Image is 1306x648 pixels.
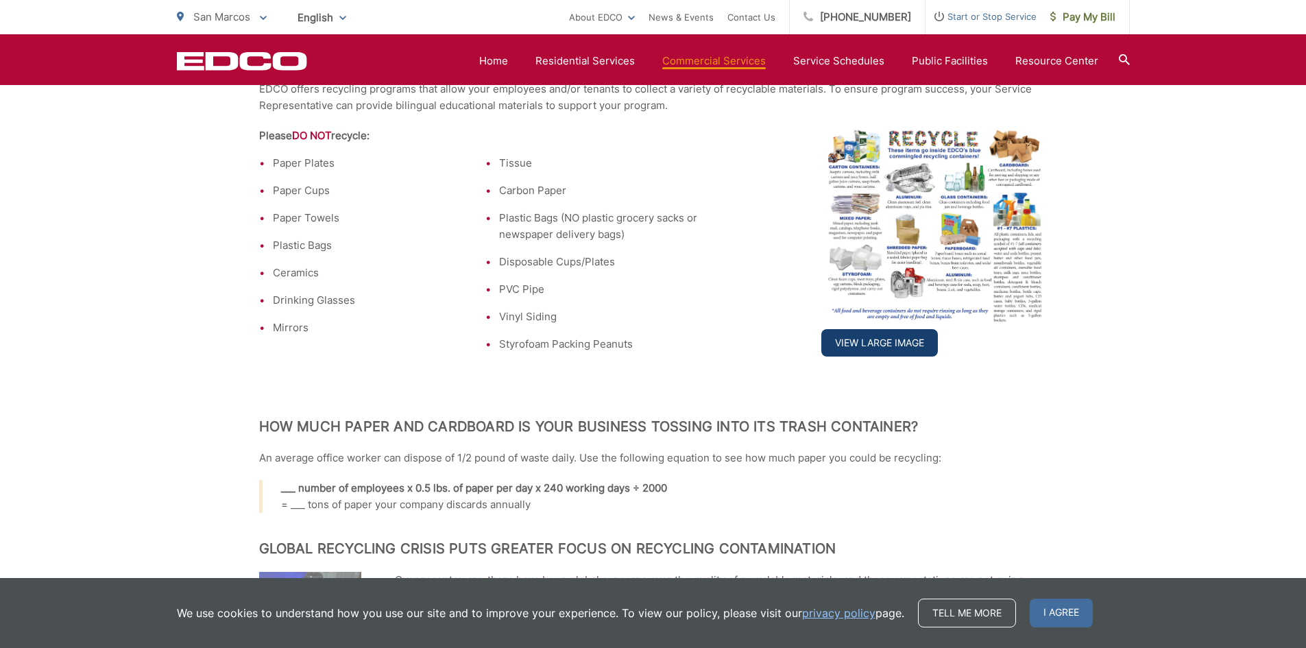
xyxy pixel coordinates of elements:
[273,210,485,226] li: Paper Towels
[281,480,1048,513] p: = ___ tons of paper your company discards annually
[499,155,712,171] li: Tissue
[177,51,307,71] a: EDCD logo. Return to the homepage.
[499,182,712,199] li: Carbon Paper
[281,481,667,494] strong: ___ number of employees x 0.5 lbs. of paper per day x 240 working days ÷ 2000
[273,320,485,336] li: Mirrors
[292,129,331,142] strong: DO NOT
[499,254,712,270] li: Disposable Cups/Plates
[259,128,712,155] th: Please recycle:
[273,265,485,281] li: Ceramics
[912,53,988,69] a: Public Facilities
[499,281,712,298] li: PVC Pipe
[821,128,1048,326] img: image
[259,418,1048,435] h2: How much paper and cardboard is your business tossing into its trash container?
[479,53,508,69] a: Home
[662,53,766,69] a: Commercial Services
[499,210,712,243] li: Plastic Bags (NO plastic grocery sacks or newspaper delivery bags)
[802,605,875,621] a: privacy policy
[273,155,485,171] li: Paper Plates
[918,599,1016,627] a: Tell me more
[535,53,635,69] a: Residential Services
[1030,599,1093,627] span: I agree
[177,605,904,621] p: We use cookies to understand how you use our site and to improve your experience. To view our pol...
[499,336,712,352] li: Styrofoam Packing Peanuts
[793,53,884,69] a: Service Schedules
[193,10,250,23] span: San Marcos
[1015,53,1098,69] a: Resource Center
[395,572,1048,605] p: Over recent years, there have been global concerns over the quality of recyclable materials, and ...
[569,9,635,25] a: About EDCO
[259,540,1048,557] h2: Global Recycling Crisis Puts Greater Focus on Recycling Contamination
[273,292,485,309] li: Drinking Glasses
[649,9,714,25] a: News & Events
[1050,9,1115,25] span: Pay My Bill
[259,81,1048,114] p: EDCO offers recycling programs that allow your employees and/or tenants to collect a variety of r...
[273,182,485,199] li: Paper Cups
[259,450,1048,466] p: An average office worker can dispose of 1/2 pound of waste daily. Use the following equation to s...
[273,237,485,254] li: Plastic Bags
[499,309,712,325] li: Vinyl Siding
[727,9,775,25] a: Contact Us
[287,5,356,29] span: English
[821,329,938,357] a: View Large Image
